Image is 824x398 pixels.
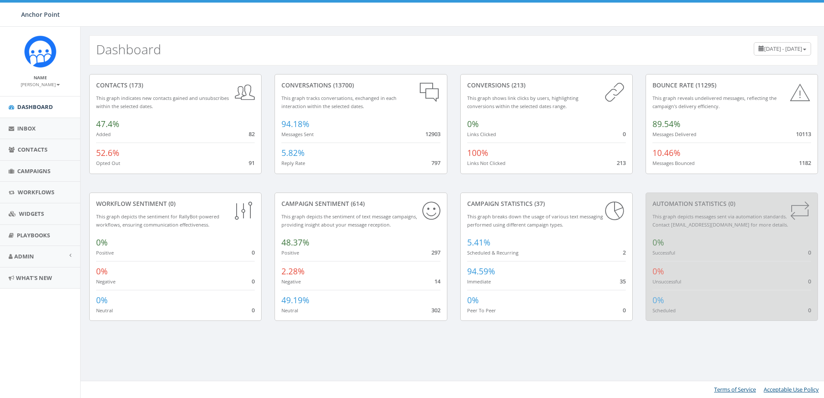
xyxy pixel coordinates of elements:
span: 10113 [796,130,811,138]
span: 12903 [425,130,440,138]
div: Campaign Sentiment [281,199,440,208]
small: This graph shows link clicks by users, highlighting conversions within the selected dates range. [467,95,578,109]
span: What's New [16,274,52,282]
small: Negative [281,278,301,285]
span: 0% [467,118,479,130]
span: Workflows [18,188,54,196]
span: (37) [533,199,545,208]
span: 82 [249,130,255,138]
span: 0 [252,277,255,285]
span: 35 [620,277,626,285]
div: Workflow Sentiment [96,199,255,208]
span: 94.59% [467,266,495,277]
span: (13700) [331,81,354,89]
span: 1182 [799,159,811,167]
span: 0% [96,295,108,306]
small: Links Not Clicked [467,160,506,166]
span: (213) [510,81,525,89]
small: Scheduled & Recurring [467,249,518,256]
span: Admin [14,252,34,260]
span: 0 [252,306,255,314]
span: 94.18% [281,118,309,130]
small: Positive [281,249,299,256]
small: Neutral [96,307,113,314]
span: 302 [431,306,440,314]
span: (0) [167,199,175,208]
span: (0) [727,199,735,208]
span: 0% [96,237,108,248]
span: 10.46% [652,147,680,159]
div: conversations [281,81,440,90]
div: Automation Statistics [652,199,811,208]
small: Unsuccessful [652,278,681,285]
span: (614) [349,199,365,208]
span: (173) [128,81,143,89]
span: 91 [249,159,255,167]
small: Added [96,131,111,137]
small: Messages Sent [281,131,314,137]
span: Anchor Point [21,10,60,19]
span: (11295) [694,81,716,89]
small: Peer To Peer [467,307,496,314]
small: Links Clicked [467,131,496,137]
span: 0 [252,249,255,256]
span: 2 [623,249,626,256]
small: Messages Bounced [652,160,695,166]
span: 2.28% [281,266,305,277]
span: 47.4% [96,118,119,130]
span: 0% [96,266,108,277]
small: Messages Delivered [652,131,696,137]
img: Rally_platform_Icon_1.png [24,35,56,68]
span: 0 [623,306,626,314]
small: This graph indicates new contacts gained and unsubscribes within the selected dates. [96,95,229,109]
a: [PERSON_NAME] [21,80,60,88]
small: Reply Rate [281,160,305,166]
span: 5.82% [281,147,305,159]
small: This graph depicts the sentiment of text message campaigns, providing insight about your message ... [281,213,417,228]
span: 0 [808,277,811,285]
h2: Dashboard [96,42,161,56]
small: Opted Out [96,160,120,166]
div: Campaign Statistics [467,199,626,208]
small: Neutral [281,307,298,314]
span: 49.19% [281,295,309,306]
a: Acceptable Use Policy [764,386,819,393]
span: Playbooks [17,231,50,239]
span: 297 [431,249,440,256]
small: This graph depicts messages sent via automation standards. Contact [EMAIL_ADDRESS][DOMAIN_NAME] f... [652,213,788,228]
span: 0% [652,266,664,277]
span: 100% [467,147,488,159]
span: 52.6% [96,147,119,159]
small: Successful [652,249,675,256]
span: 0% [652,295,664,306]
span: 0 [808,249,811,256]
a: Terms of Service [714,386,756,393]
span: 48.37% [281,237,309,248]
span: 0 [808,306,811,314]
small: This graph reveals undelivered messages, reflecting the campaign's delivery efficiency. [652,95,777,109]
small: This graph tracks conversations, exchanged in each interaction within the selected dates. [281,95,396,109]
small: Name [34,75,47,81]
span: 89.54% [652,118,680,130]
span: 0% [652,237,664,248]
span: 0% [467,295,479,306]
small: Immediate [467,278,491,285]
div: Bounce Rate [652,81,811,90]
span: 213 [617,159,626,167]
small: Positive [96,249,114,256]
span: 5.41% [467,237,490,248]
span: 0 [623,130,626,138]
span: Campaigns [17,167,50,175]
span: Contacts [18,146,47,153]
span: [DATE] - [DATE] [764,45,802,53]
small: Scheduled [652,307,676,314]
span: 797 [431,159,440,167]
span: Dashboard [17,103,53,111]
div: conversions [467,81,626,90]
span: 14 [434,277,440,285]
span: Inbox [17,124,36,132]
small: This graph breaks down the usage of various text messaging performed using different campaign types. [467,213,603,228]
small: This graph depicts the sentiment for RallyBot-powered workflows, ensuring communication effective... [96,213,219,228]
small: Negative [96,278,115,285]
small: [PERSON_NAME] [21,81,60,87]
